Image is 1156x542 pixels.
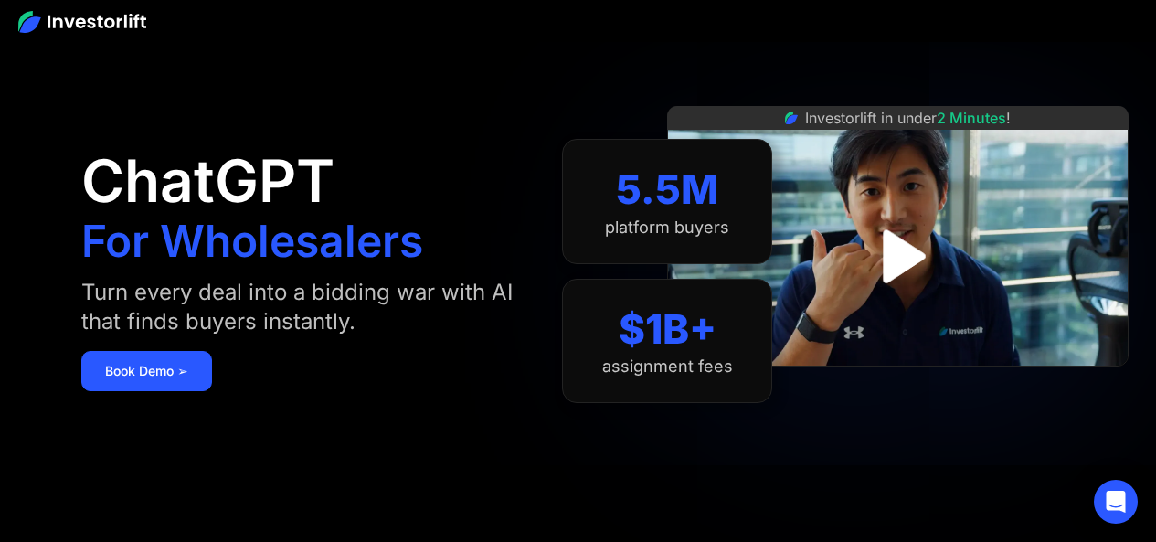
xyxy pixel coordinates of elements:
[81,278,526,336] div: Turn every deal into a bidding war with AI that finds buyers instantly.
[602,356,733,377] div: assignment fees
[81,219,423,263] h1: For Wholesalers
[619,305,716,354] div: $1B+
[857,216,939,297] a: open lightbox
[81,152,334,210] h1: ChatGPT
[605,218,729,238] div: platform buyers
[81,351,212,391] a: Book Demo ➢
[805,107,1011,129] div: Investorlift in under !
[616,165,719,214] div: 5.5M
[761,376,1035,398] iframe: Customer reviews powered by Trustpilot
[937,109,1006,127] span: 2 Minutes
[1094,480,1138,524] div: Open Intercom Messenger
